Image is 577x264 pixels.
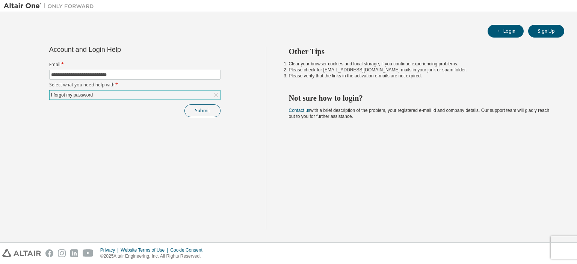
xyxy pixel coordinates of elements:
[121,247,170,253] div: Website Terms of Use
[49,47,186,53] div: Account and Login Help
[289,47,551,56] h2: Other Tips
[50,91,220,100] div: I forgot my password
[70,249,78,257] img: linkedin.svg
[289,108,550,119] span: with a brief description of the problem, your registered e-mail id and company details. Our suppo...
[58,249,66,257] img: instagram.svg
[2,249,41,257] img: altair_logo.svg
[289,61,551,67] li: Clear your browser cookies and local storage, if you continue experiencing problems.
[289,108,310,113] a: Contact us
[83,249,94,257] img: youtube.svg
[100,247,121,253] div: Privacy
[289,73,551,79] li: Please verify that the links in the activation e-mails are not expired.
[289,67,551,73] li: Please check for [EMAIL_ADDRESS][DOMAIN_NAME] mails in your junk or spam folder.
[100,253,207,259] p: © 2025 Altair Engineering, Inc. All Rights Reserved.
[4,2,98,10] img: Altair One
[488,25,524,38] button: Login
[170,247,207,253] div: Cookie Consent
[528,25,564,38] button: Sign Up
[50,91,94,99] div: I forgot my password
[289,93,551,103] h2: Not sure how to login?
[184,104,221,117] button: Submit
[49,62,221,68] label: Email
[45,249,53,257] img: facebook.svg
[49,82,221,88] label: Select what you need help with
